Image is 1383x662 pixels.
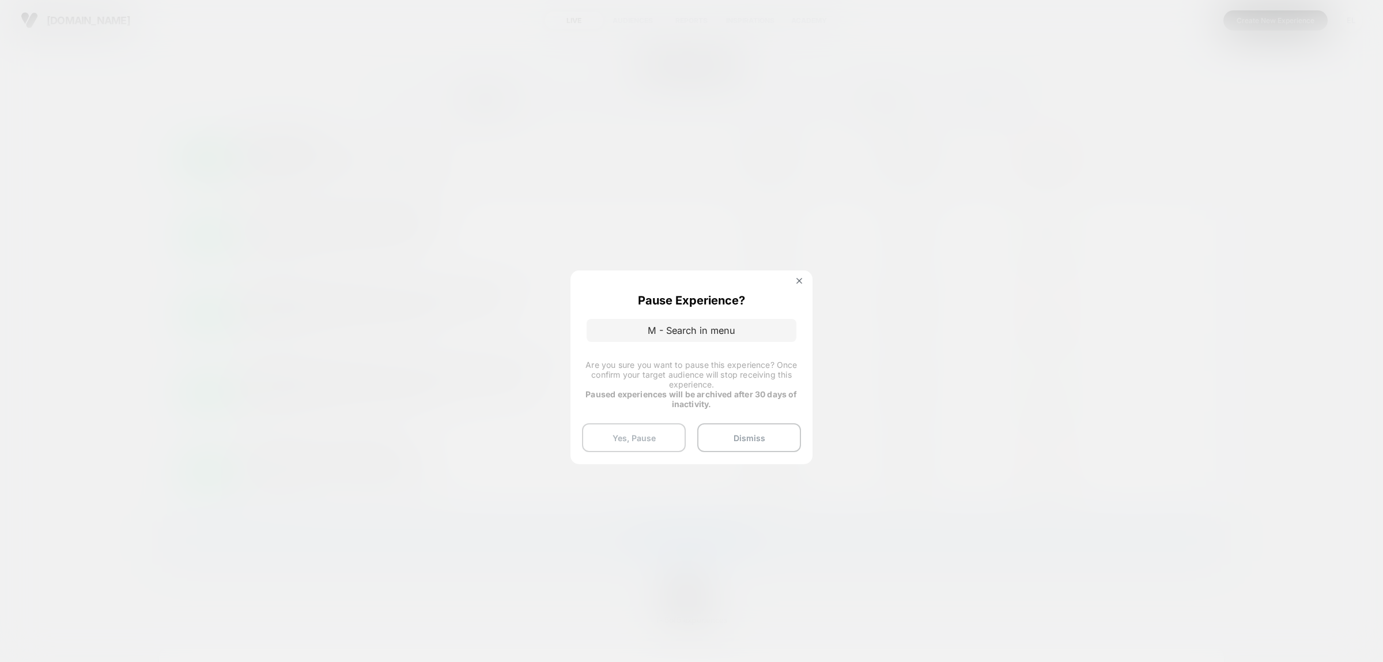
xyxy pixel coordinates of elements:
p: M - Search in menu [587,319,796,342]
img: close [796,278,802,284]
span: Are you sure you want to pause this experience? Once confirm your target audience will stop recei... [585,360,797,389]
p: Pause Experience? [638,294,745,307]
strong: Paused experiences will be archived after 30 days of inactivity. [585,389,797,409]
button: Yes, Pause [582,423,686,452]
button: Dismiss [697,423,801,452]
